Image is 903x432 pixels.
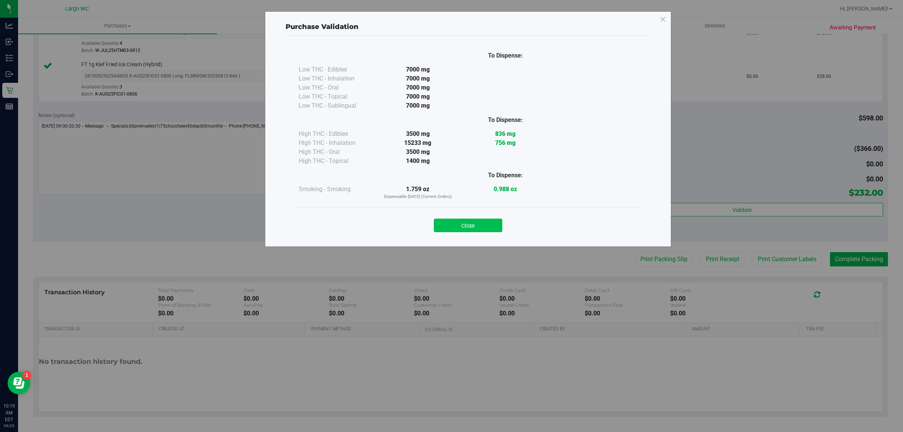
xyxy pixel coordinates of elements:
[299,83,374,92] div: Low THC - Oral
[374,74,462,83] div: 7000 mg
[374,185,462,200] div: 1.759 oz
[299,138,374,148] div: High THC - Inhalation
[374,83,462,92] div: 7000 mg
[299,148,374,157] div: High THC - Oral
[462,51,549,60] div: To Dispense:
[462,171,549,180] div: To Dispense:
[374,157,462,166] div: 1400 mg
[299,74,374,83] div: Low THC - Inhalation
[22,371,31,380] iframe: Resource center unread badge
[494,186,517,193] strong: 0.988 oz
[374,101,462,110] div: 7000 mg
[299,92,374,101] div: Low THC - Topical
[374,138,462,148] div: 15233 mg
[374,148,462,157] div: 3500 mg
[374,92,462,101] div: 7000 mg
[299,101,374,110] div: Low THC - Sublingual
[374,65,462,74] div: 7000 mg
[374,129,462,138] div: 3500 mg
[462,116,549,125] div: To Dispense:
[495,139,515,146] strong: 756 mg
[299,65,374,74] div: Low THC - Edibles
[286,23,359,31] span: Purchase Validation
[495,130,515,137] strong: 836 mg
[374,194,462,200] p: Dispensable [DATE] (Current Orders)
[299,129,374,138] div: High THC - Edibles
[434,219,502,232] button: Close
[299,185,374,194] div: Smoking - Smoking
[299,157,374,166] div: High THC - Topical
[8,372,30,394] iframe: Resource center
